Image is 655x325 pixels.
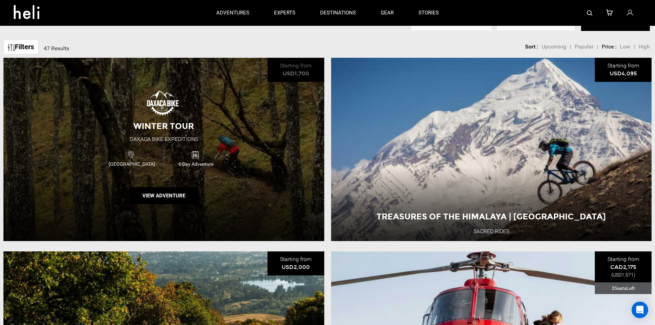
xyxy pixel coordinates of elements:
span: 47 Results [44,45,69,52]
img: btn-icon.svg [8,44,15,51]
img: images [146,89,181,117]
li: | [634,43,635,51]
span: Popular [575,43,593,50]
div: Oaxaca Bike Expeditions [130,136,198,143]
img: search-bar-icon.svg [587,10,592,16]
p: adventures [216,9,249,17]
span: High [638,43,650,50]
span: Low [620,43,630,50]
span: Upcoming [542,43,566,50]
li: | [570,43,571,51]
li: Sort : [525,43,538,51]
li: Price : [602,43,616,51]
p: experts [274,9,295,17]
span: 6 Day Adventure [164,161,228,167]
div: Open Intercom Messenger [632,302,648,318]
li: | [597,43,598,51]
span: Winter Tour [133,121,194,131]
a: Filters [3,40,39,54]
button: View Adventure [129,187,198,204]
span: [GEOGRAPHIC_DATA] [100,161,164,167]
p: destinations [320,9,356,17]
